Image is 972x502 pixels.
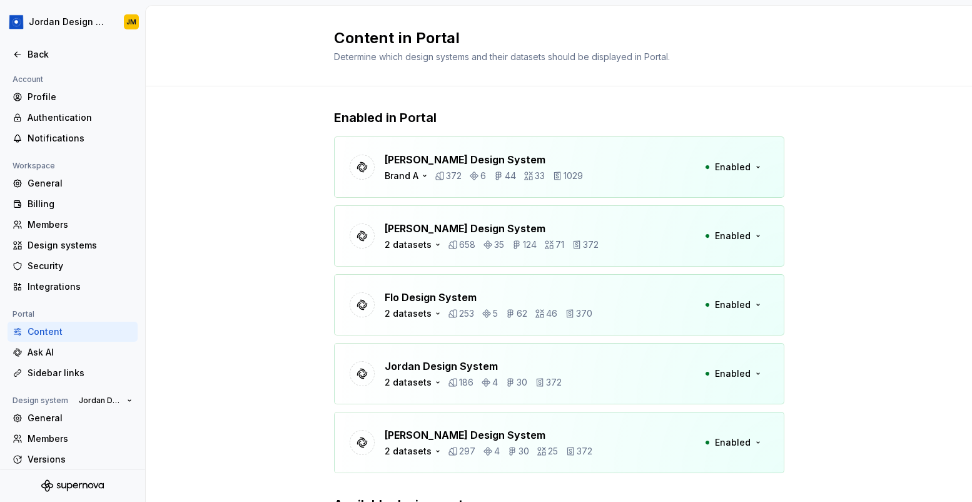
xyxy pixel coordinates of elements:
span: Jordan Design System [79,396,122,406]
a: Versions [8,449,138,469]
p: 30 [519,445,529,458]
div: Content [28,325,133,338]
a: Ask AI [8,342,138,362]
div: JM [126,17,136,27]
button: Enabled [697,431,769,454]
p: 372 [446,170,462,182]
p: 4 [494,445,500,458]
a: Members [8,429,138,449]
span: Determine which design systems and their datasets should be displayed in Portal. [334,51,670,62]
div: Billing [28,198,133,210]
a: Notifications [8,128,138,148]
p: 1029 [564,170,583,182]
p: 33 [535,170,545,182]
p: 35 [494,238,504,251]
button: Jordan Design SystemJM [3,8,143,36]
a: Billing [8,194,138,214]
button: Enabled [697,156,769,178]
div: General [28,177,133,190]
button: Enabled [697,362,769,385]
div: Jordan Design System [29,16,109,28]
p: 370 [576,307,592,320]
p: 30 [517,376,527,389]
img: 049812b6-2877-400d-9dc9-987621144c16.png [9,14,24,29]
div: 2 datasets [385,307,432,320]
span: Enabled [715,299,751,311]
a: Profile [8,87,138,107]
p: Jordan Design System [385,359,562,374]
div: 2 datasets [385,238,432,251]
div: Sidebar links [28,367,133,379]
p: 44 [505,170,516,182]
span: Enabled [715,161,751,173]
div: Brand A [385,170,418,182]
svg: Supernova Logo [41,479,104,492]
p: 372 [577,445,592,458]
p: 253 [459,307,474,320]
a: Members [8,215,138,235]
a: Content [8,322,138,342]
a: Sidebar links [8,363,138,383]
a: Integrations [8,277,138,297]
p: 25 [548,445,558,458]
p: 658 [459,238,475,251]
p: 124 [523,238,537,251]
p: 297 [459,445,475,458]
p: 4 [492,376,498,389]
p: 372 [546,376,562,389]
h2: Content in Portal [334,28,769,48]
div: Design system [8,393,73,408]
p: 186 [459,376,473,389]
div: Authentication [28,111,133,124]
div: Back [28,48,133,61]
div: Integrations [28,280,133,293]
p: 6 [480,170,486,182]
div: Members [28,433,133,445]
span: Enabled [715,436,751,449]
div: Portal [8,307,39,322]
p: Flo Design System [385,290,592,305]
div: Profile [28,91,133,103]
p: Enabled in Portal [334,109,784,126]
span: Enabled [715,230,751,242]
p: 372 [583,238,599,251]
button: Enabled [697,294,769,316]
a: General [8,408,138,428]
div: Members [28,218,133,231]
div: 2 datasets [385,445,432,458]
a: General [8,173,138,193]
p: [PERSON_NAME] Design System [385,221,599,236]
p: [PERSON_NAME] Design System [385,428,592,443]
a: Design systems [8,235,138,255]
a: Back [8,44,138,64]
div: Ask AI [28,346,133,359]
p: 62 [517,307,527,320]
p: 71 [555,238,564,251]
a: Security [8,256,138,276]
div: Notifications [28,132,133,145]
div: Security [28,260,133,272]
button: Enabled [697,225,769,247]
p: 46 [546,307,557,320]
a: Authentication [8,108,138,128]
p: 5 [493,307,498,320]
span: Enabled [715,367,751,380]
p: [PERSON_NAME] Design System [385,152,583,167]
div: Workspace [8,158,60,173]
div: Design systems [28,239,133,252]
div: Versions [28,453,133,466]
div: 2 datasets [385,376,432,389]
div: Account [8,72,48,87]
div: General [28,412,133,424]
